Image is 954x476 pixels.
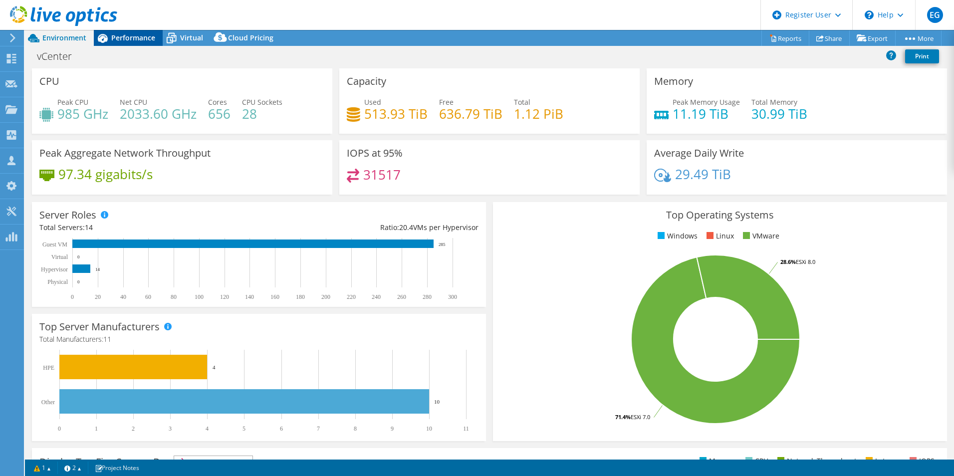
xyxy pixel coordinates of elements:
[354,425,357,432] text: 8
[242,425,245,432] text: 5
[95,293,101,300] text: 20
[120,108,197,119] h4: 2033.60 GHz
[448,293,457,300] text: 300
[51,253,68,260] text: Virtual
[391,425,394,432] text: 9
[174,456,252,468] span: IOPS
[47,278,68,285] text: Physical
[77,254,80,259] text: 0
[423,293,432,300] text: 280
[675,169,731,180] h4: 29.49 TiB
[213,364,216,370] text: 4
[347,76,386,87] h3: Capacity
[704,231,734,241] li: Linux
[514,108,563,119] h4: 1.12 PiB
[399,223,413,232] span: 20.4
[434,399,440,405] text: 10
[500,210,940,221] h3: Top Operating Systems
[39,222,259,233] div: Total Servers:
[796,258,815,265] tspan: ESXi 8.0
[673,108,740,119] h4: 11.19 TiB
[439,108,502,119] h4: 636.79 TiB
[654,76,693,87] h3: Memory
[895,30,942,46] a: More
[195,293,204,300] text: 100
[132,425,135,432] text: 2
[32,51,87,62] h1: vCenter
[57,108,108,119] h4: 985 GHz
[809,30,850,46] a: Share
[849,30,896,46] a: Export
[780,258,796,265] tspan: 28.6%
[615,413,631,421] tspan: 71.4%
[463,425,469,432] text: 11
[145,293,151,300] text: 60
[206,425,209,432] text: 4
[77,279,80,284] text: 0
[655,231,698,241] li: Windows
[208,108,231,119] h4: 656
[42,241,67,248] text: Guest VM
[85,223,93,232] span: 14
[280,425,283,432] text: 6
[58,425,61,432] text: 0
[120,293,126,300] text: 40
[57,97,88,107] span: Peak CPU
[242,97,282,107] span: CPU Sockets
[317,425,320,432] text: 7
[220,293,229,300] text: 120
[927,7,943,23] span: EG
[270,293,279,300] text: 160
[347,148,403,159] h3: IOPS at 95%
[39,321,160,332] h3: Top Server Manufacturers
[42,33,86,42] span: Environment
[740,231,779,241] li: VMware
[57,462,88,474] a: 2
[111,33,155,42] span: Performance
[372,293,381,300] text: 240
[245,293,254,300] text: 140
[120,97,147,107] span: Net CPU
[761,30,809,46] a: Reports
[865,10,874,19] svg: \n
[95,267,100,272] text: 14
[208,97,227,107] span: Cores
[514,97,530,107] span: Total
[397,293,406,300] text: 260
[58,169,153,180] h4: 97.34 gigabits/s
[39,210,96,221] h3: Server Roles
[71,293,74,300] text: 0
[41,399,55,406] text: Other
[321,293,330,300] text: 200
[39,148,211,159] h3: Peak Aggregate Network Throughput
[673,97,740,107] span: Peak Memory Usage
[43,364,54,371] text: HPE
[364,97,381,107] span: Used
[41,266,68,273] text: Hypervisor
[775,456,857,467] li: Network Throughput
[95,425,98,432] text: 1
[103,334,111,344] span: 11
[27,462,58,474] a: 1
[439,242,446,247] text: 285
[169,425,172,432] text: 3
[228,33,273,42] span: Cloud Pricing
[426,425,432,432] text: 10
[863,456,901,467] li: Latency
[259,222,478,233] div: Ratio: VMs per Hypervisor
[751,97,797,107] span: Total Memory
[439,97,454,107] span: Free
[347,293,356,300] text: 220
[654,148,744,159] h3: Average Daily Write
[631,413,650,421] tspan: ESXi 7.0
[242,108,282,119] h4: 28
[180,33,203,42] span: Virtual
[88,462,146,474] a: Project Notes
[743,456,768,467] li: CPU
[907,456,935,467] li: IOPS
[296,293,305,300] text: 180
[697,456,736,467] li: Memory
[364,108,428,119] h4: 513.93 TiB
[39,334,478,345] h4: Total Manufacturers:
[751,108,807,119] h4: 30.99 TiB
